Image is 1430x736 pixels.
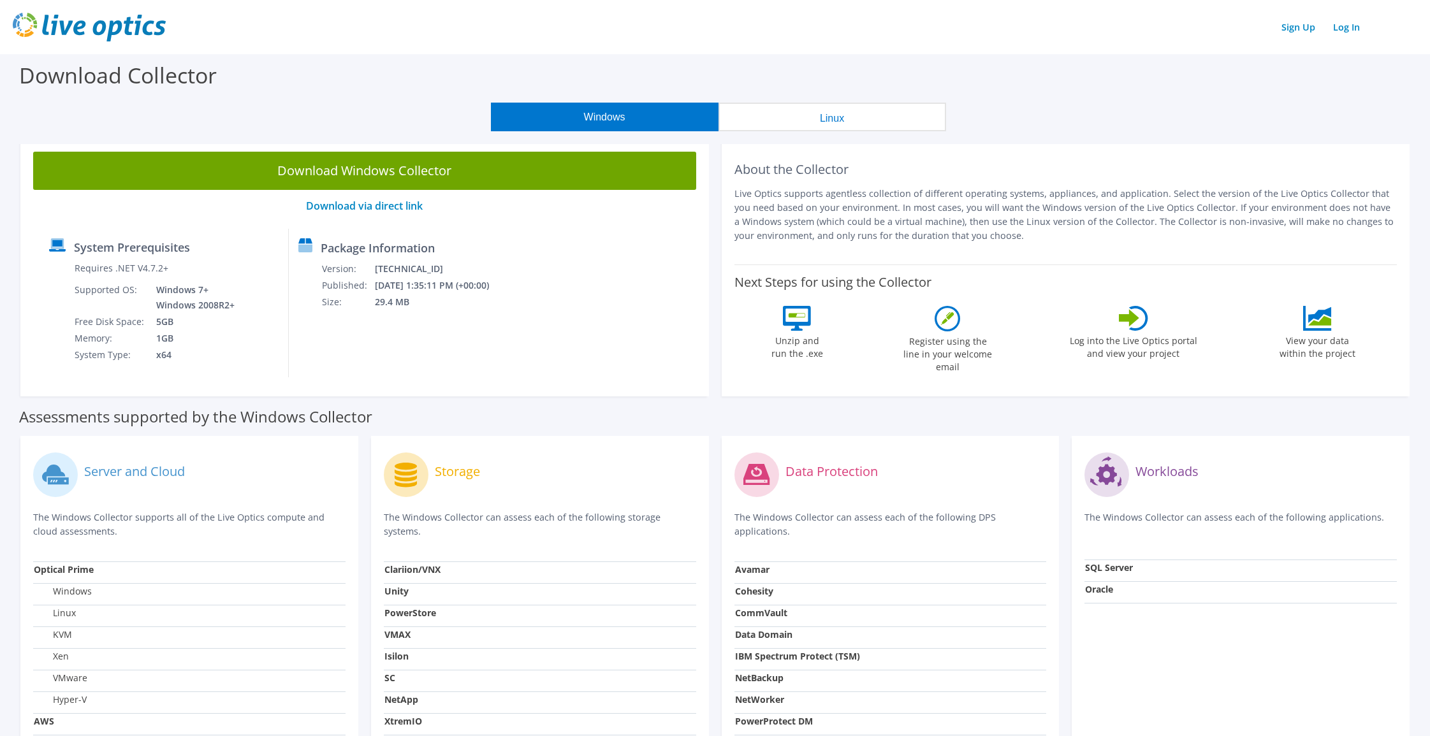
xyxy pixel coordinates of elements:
[768,331,826,360] label: Unzip and run the .exe
[384,585,409,597] strong: Unity
[1085,583,1113,595] strong: Oracle
[34,672,87,684] label: VMware
[900,331,996,373] label: Register using the line in your welcome email
[734,187,1397,243] p: Live Optics supports agentless collection of different operating systems, appliances, and applica...
[34,563,94,575] strong: Optical Prime
[384,607,436,619] strong: PowerStore
[34,628,72,641] label: KVM
[75,262,168,275] label: Requires .NET V4.7.2+
[384,563,441,575] strong: Clariion/VNX
[321,277,374,294] td: Published:
[734,162,1397,177] h2: About the Collector
[19,410,372,423] label: Assessments supported by the Windows Collector
[147,314,237,330] td: 5GB
[34,693,87,706] label: Hyper-V
[1084,510,1397,537] p: The Windows Collector can assess each of the following applications.
[321,242,435,254] label: Package Information
[735,650,860,662] strong: IBM Spectrum Protect (TSM)
[74,241,190,254] label: System Prerequisites
[491,103,719,131] button: Windows
[84,465,185,478] label: Server and Cloud
[735,563,770,575] strong: Avamar
[735,693,784,705] strong: NetWorker
[435,465,480,478] label: Storage
[735,672,784,684] strong: NetBackup
[74,282,147,314] td: Supported OS:
[34,607,76,619] label: Linux
[74,330,147,347] td: Memory:
[13,13,166,41] img: live_optics_svg.svg
[734,510,1047,538] p: The Windows Collector can assess each of the following DPS applications.
[33,152,696,190] a: Download Windows Collector
[384,510,696,538] p: The Windows Collector can assess each of the following storage systems.
[34,715,54,727] strong: AWS
[34,585,92,598] label: Windows
[735,607,787,619] strong: CommVault
[384,715,422,727] strong: XtremIO
[33,510,346,538] p: The Windows Collector supports all of the Live Optics compute and cloud assessments.
[374,294,506,310] td: 29.4 MB
[735,715,813,727] strong: PowerProtect DM
[384,693,418,705] strong: NetApp
[147,282,237,314] td: Windows 7+ Windows 2008R2+
[1271,331,1363,360] label: View your data within the project
[19,61,217,90] label: Download Collector
[384,650,409,662] strong: Isilon
[1275,18,1322,36] a: Sign Up
[735,628,792,640] strong: Data Domain
[74,347,147,363] td: System Type:
[374,277,506,294] td: [DATE] 1:35:11 PM (+00:00)
[147,347,237,363] td: x64
[1135,465,1199,478] label: Workloads
[374,261,506,277] td: [TECHNICAL_ID]
[74,314,147,330] td: Free Disk Space:
[1069,331,1198,360] label: Log into the Live Optics portal and view your project
[306,199,423,213] a: Download via direct link
[1085,561,1133,574] strong: SQL Server
[735,585,773,597] strong: Cohesity
[34,650,69,663] label: Xen
[384,628,411,640] strong: VMAX
[734,275,931,290] label: Next Steps for using the Collector
[1327,18,1366,36] a: Log In
[384,672,395,684] strong: SC
[719,103,946,131] button: Linux
[321,294,374,310] td: Size:
[321,261,374,277] td: Version:
[147,330,237,347] td: 1GB
[785,465,878,478] label: Data Protection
